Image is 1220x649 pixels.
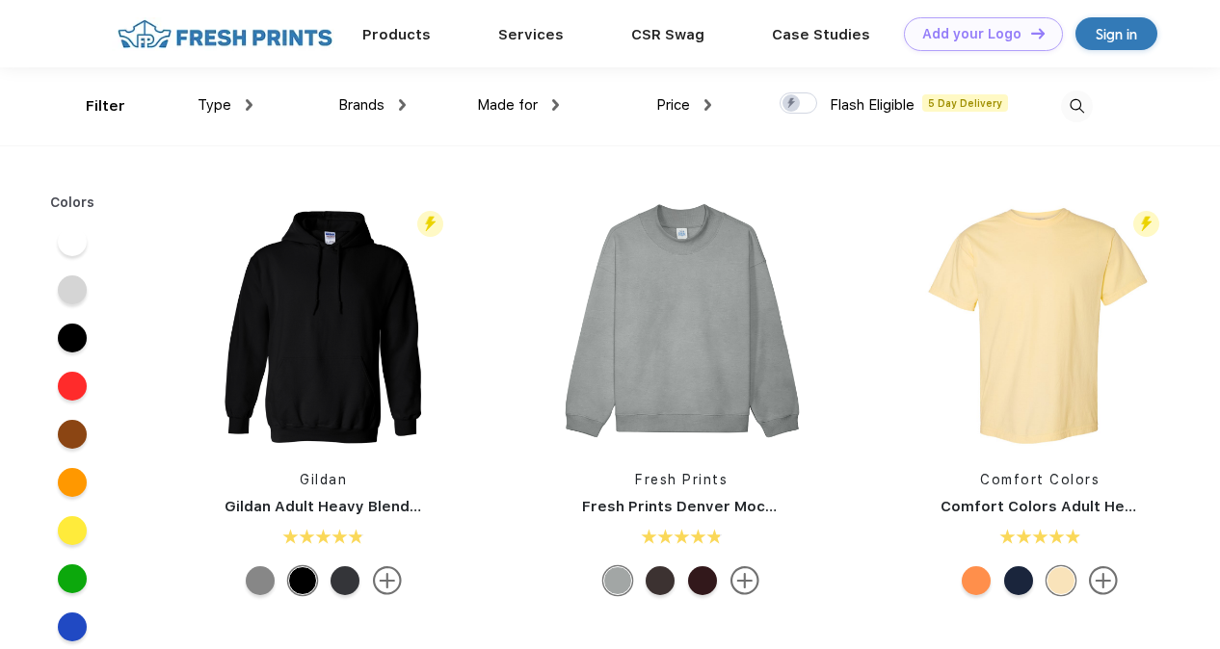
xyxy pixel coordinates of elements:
[338,96,385,114] span: Brands
[552,99,559,111] img: dropdown.png
[246,99,252,111] img: dropdown.png
[112,17,338,51] img: fo%20logo%202.webp
[399,99,406,111] img: dropdown.png
[1004,566,1033,595] div: Midnight
[730,566,759,595] img: more.svg
[980,472,1100,487] a: Comfort Colors
[912,195,1168,451] img: func=resize&h=266
[635,472,728,487] a: Fresh Prints
[36,193,110,213] div: Colors
[246,566,275,595] div: Sport Grey
[962,566,991,595] div: Melon
[1031,28,1045,39] img: DT
[86,95,125,117] div: Filter
[225,498,646,515] a: Gildan Adult Heavy Blend 8 Oz. 50/50 Hooded Sweatshirt
[1133,211,1159,237] img: flash_active_toggle.svg
[1096,23,1137,45] div: Sign in
[1047,566,1075,595] div: Banana
[553,195,809,451] img: func=resize&h=266
[830,96,915,114] span: Flash Eligible
[688,566,717,595] div: Burgundy
[656,96,690,114] span: Price
[288,566,317,595] div: Black
[362,26,431,43] a: Products
[300,472,347,487] a: Gildan
[196,195,452,451] img: func=resize&h=266
[373,566,402,595] img: more.svg
[1061,91,1093,122] img: desktop_search.svg
[582,498,1000,515] a: Fresh Prints Denver Mock Neck Heavyweight Sweatshirt
[646,566,675,595] div: Dark Chocolate
[922,94,1008,112] span: 5 Day Delivery
[477,96,538,114] span: Made for
[1089,566,1118,595] img: more.svg
[704,99,711,111] img: dropdown.png
[331,566,359,595] div: Dark Heather
[417,211,443,237] img: flash_active_toggle.svg
[922,26,1021,42] div: Add your Logo
[198,96,231,114] span: Type
[1075,17,1157,50] a: Sign in
[603,566,632,595] div: Heathered Grey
